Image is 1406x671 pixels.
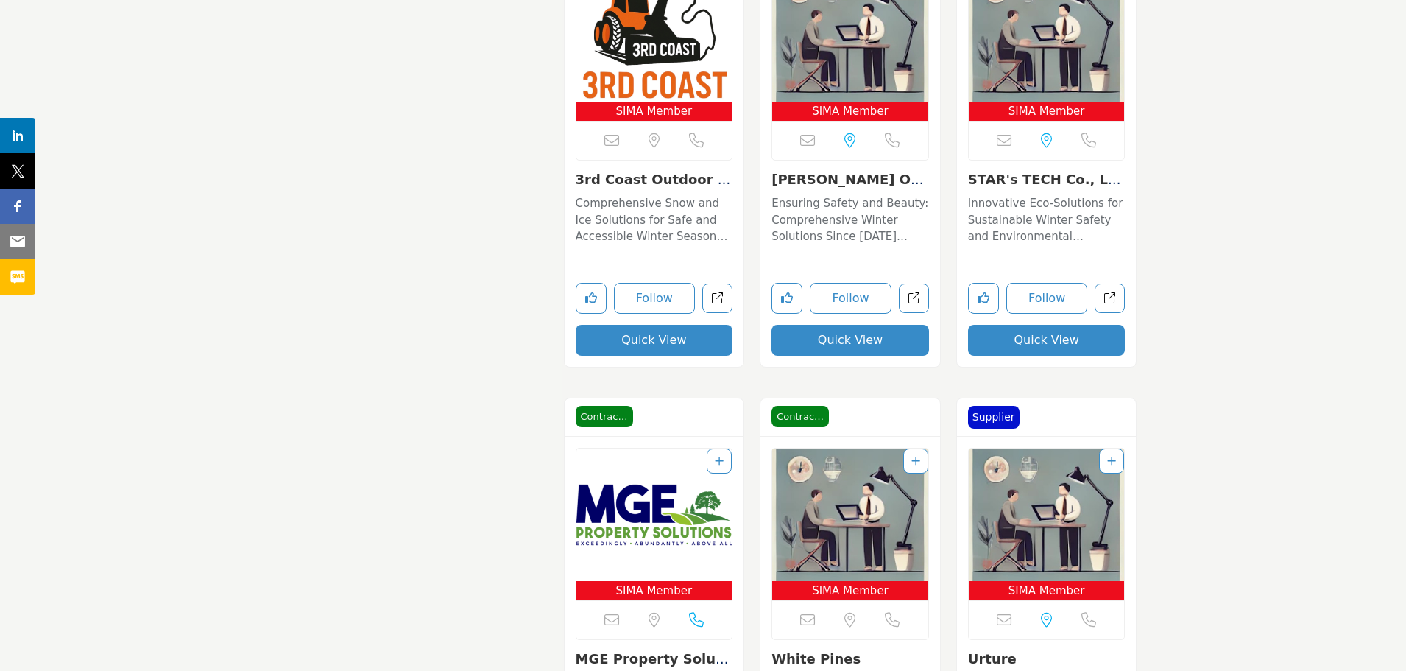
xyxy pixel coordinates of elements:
a: Open stars-tech-co-ltd in new tab [1095,284,1125,314]
button: Like listing [771,283,802,314]
button: Like listing [968,283,999,314]
a: Add To List [1107,455,1116,467]
span: SIMA Member [579,103,730,120]
a: Add To List [715,455,724,467]
span: Contractor [771,406,829,428]
h3: STAR's TECH Co., Ltd. [968,172,1126,188]
a: STAR's TECH Co., Ltd... [968,172,1121,203]
button: Follow [614,283,696,314]
img: White Pines [772,449,928,581]
p: Comprehensive Snow and Ice Solutions for Safe and Accessible Winter Seasons This company speciali... [576,195,733,245]
a: Innovative Eco-Solutions for Sustainable Winter Safety and Environmental Preservation Operating i... [968,192,1126,245]
a: Open 3rd-coast-outdoor-services in new tab [702,284,732,314]
span: SIMA Member [775,583,925,600]
a: Urture [968,651,1017,667]
img: Urture [969,449,1125,581]
p: Supplier [972,410,1015,425]
span: SIMA Member [972,583,1122,600]
span: SIMA Member [775,103,925,120]
button: Quick View [576,325,733,356]
button: Follow [810,283,891,314]
h3: Wright Outdoor Solutions [771,172,929,188]
button: Quick View [968,325,1126,356]
button: Quick View [771,325,929,356]
h3: Urture [968,651,1126,667]
a: Open Listing in new tab [576,449,732,601]
a: Open Listing in new tab [772,449,928,601]
a: Open Listing in new tab [969,449,1125,601]
p: Innovative Eco-Solutions for Sustainable Winter Safety and Environmental Preservation Operating i... [968,195,1126,245]
h3: White Pines [771,651,929,667]
a: White Pines [771,651,861,667]
span: SIMA Member [972,103,1122,120]
span: Contractor [576,406,633,428]
a: [PERSON_NAME] Outdoor Solut... [771,172,926,203]
h3: MGE Property Solutions [576,651,733,667]
a: Ensuring Safety and Beauty: Comprehensive Winter Solutions Since [DATE] Established in [DATE], th... [771,192,929,245]
h3: 3rd Coast Outdoor Services [576,172,733,188]
button: Follow [1006,283,1088,314]
button: Like listing [576,283,607,314]
a: Comprehensive Snow and Ice Solutions for Safe and Accessible Winter Seasons This company speciali... [576,192,733,245]
a: 3rd Coast Outdoor Se... [576,172,731,203]
img: MGE Property Solutions [576,449,732,581]
a: Add To List [911,455,920,467]
span: SIMA Member [579,583,730,600]
p: Ensuring Safety and Beauty: Comprehensive Winter Solutions Since [DATE] Established in [DATE], th... [771,195,929,245]
a: Open wright-outdoor-solutions in new tab [899,284,929,314]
